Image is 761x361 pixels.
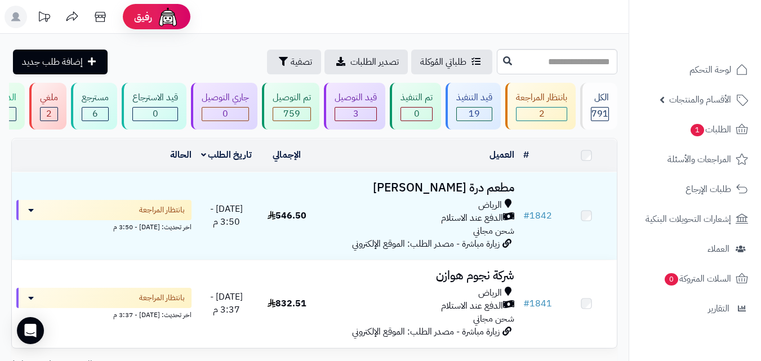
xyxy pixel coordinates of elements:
div: قيد التنفيذ [456,91,492,104]
span: # [523,209,529,222]
div: 3 [335,108,376,121]
a: إشعارات التحويلات البنكية [636,206,754,233]
h3: مطعم درة [PERSON_NAME] [322,181,514,194]
span: إشعارات التحويلات البنكية [646,211,731,227]
a: تصدير الطلبات [324,50,408,74]
div: ملغي [40,91,58,104]
a: الإجمالي [273,148,301,162]
span: زيارة مباشرة - مصدر الطلب: الموقع الإلكتروني [352,325,500,338]
a: الكل791 [578,83,620,130]
a: العميل [489,148,514,162]
div: مسترجع [82,91,109,104]
span: 0 [665,273,678,286]
a: # [523,148,529,162]
span: 832.51 [268,297,306,310]
div: اخر تحديث: [DATE] - 3:37 م [16,308,192,320]
a: #1842 [523,209,552,222]
a: تم التنفيذ 0 [388,83,443,130]
div: 0 [401,108,432,121]
img: logo-2.png [684,29,750,52]
div: الكل [591,91,609,104]
h3: شركة نجوم هوازن [322,269,514,282]
div: تم التوصيل [273,91,311,104]
span: بانتظار المراجعة [139,204,185,216]
span: 791 [591,107,608,121]
div: جاري التوصيل [202,91,249,104]
span: 6 [92,107,98,121]
span: لوحة التحكم [689,62,731,78]
div: تم التنفيذ [400,91,433,104]
button: تصفية [267,50,321,74]
a: طلباتي المُوكلة [411,50,492,74]
a: الطلبات1 [636,116,754,143]
span: شحن مجاني [473,224,514,238]
a: ملغي 2 [27,83,69,130]
div: 19 [457,108,492,121]
span: التقارير [708,301,729,317]
a: تم التوصيل 759 [260,83,322,130]
span: طلبات الإرجاع [686,181,731,197]
div: 6 [82,108,108,121]
a: لوحة التحكم [636,56,754,83]
a: جاري التوصيل 0 [189,83,260,130]
span: تصفية [291,55,312,69]
span: 3 [353,107,359,121]
span: الطلبات [689,122,731,137]
span: إضافة طلب جديد [22,55,83,69]
a: طلبات الإرجاع [636,176,754,203]
span: طلباتي المُوكلة [420,55,466,69]
span: 1 [691,124,704,136]
a: #1841 [523,297,552,310]
a: تحديثات المنصة [30,6,58,31]
span: 0 [222,107,228,121]
span: الأقسام والمنتجات [669,92,731,108]
a: قيد التنفيذ 19 [443,83,503,130]
span: 2 [539,107,545,121]
a: تاريخ الطلب [201,148,252,162]
div: 2 [517,108,567,121]
span: [DATE] - 3:50 م [210,202,243,229]
a: قيد التوصيل 3 [322,83,388,130]
div: قيد الاسترجاع [132,91,178,104]
a: التقارير [636,295,754,322]
span: [DATE] - 3:37 م [210,290,243,317]
span: رفيق [134,10,152,24]
span: بانتظار المراجعة [139,292,185,304]
span: زيارة مباشرة - مصدر الطلب: الموقع الإلكتروني [352,237,500,251]
a: العملاء [636,235,754,262]
span: 546.50 [268,209,306,222]
span: 0 [414,107,420,121]
span: تصدير الطلبات [350,55,399,69]
a: مسترجع 6 [69,83,119,130]
span: شحن مجاني [473,312,514,326]
a: بانتظار المراجعة 2 [503,83,578,130]
span: 0 [153,107,158,121]
span: الرياض [478,287,502,300]
a: الحالة [170,148,192,162]
div: اخر تحديث: [DATE] - 3:50 م [16,220,192,232]
span: المراجعات والأسئلة [667,151,731,167]
span: العملاء [707,241,729,257]
span: الدفع عند الاستلام [441,212,503,225]
img: ai-face.png [157,6,179,28]
a: السلات المتروكة0 [636,265,754,292]
span: 19 [469,107,480,121]
a: قيد الاسترجاع 0 [119,83,189,130]
span: السلات المتروكة [664,271,731,287]
span: الرياض [478,199,502,212]
span: 759 [283,107,300,121]
div: قيد التوصيل [335,91,377,104]
span: # [523,297,529,310]
div: بانتظار المراجعة [516,91,567,104]
a: المراجعات والأسئلة [636,146,754,173]
a: إضافة طلب جديد [13,50,108,74]
div: Open Intercom Messenger [17,317,44,344]
div: 0 [202,108,248,121]
span: 2 [46,107,52,121]
div: 0 [133,108,177,121]
div: 759 [273,108,310,121]
span: الدفع عند الاستلام [441,300,503,313]
div: 2 [41,108,57,121]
